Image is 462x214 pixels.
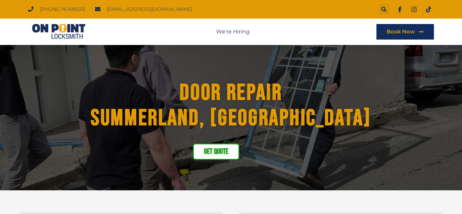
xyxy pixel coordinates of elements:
[49,80,413,131] h1: Door repair Summerland, [GEOGRAPHIC_DATA]
[376,24,434,40] a: Book Now
[387,29,415,34] span: Book Now
[105,5,192,14] span: [EMAIL_ADDRESS][DOMAIN_NAME]
[204,148,228,156] span: Get Quote
[95,5,192,14] a: [EMAIL_ADDRESS][DOMAIN_NAME]
[216,24,250,40] a: We’re Hiring
[379,4,389,15] div: Search
[193,143,239,160] a: Get Quote
[28,5,85,14] a: [PHONE_NUMBER]
[216,24,250,40] nav: Menu
[38,5,85,14] span: [PHONE_NUMBER]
